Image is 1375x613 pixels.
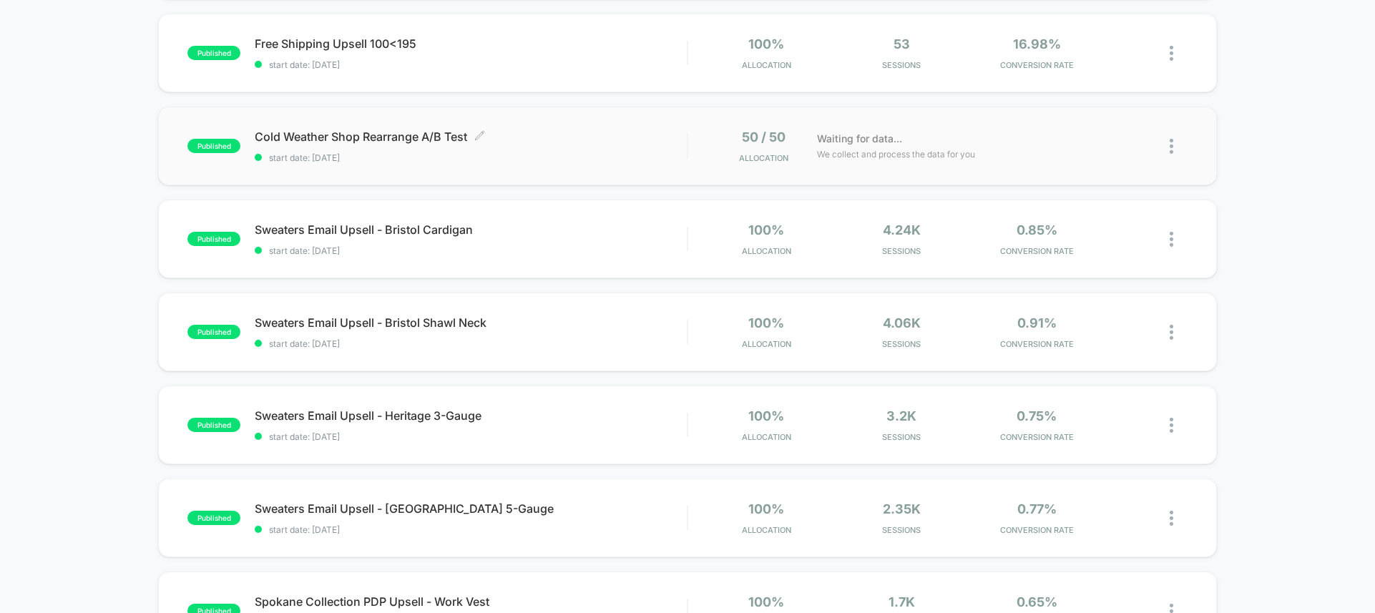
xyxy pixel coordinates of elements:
[739,153,788,163] span: Allocation
[748,315,784,330] span: 100%
[742,129,786,144] span: 50 / 50
[886,408,916,423] span: 3.2k
[973,60,1101,70] span: CONVERSION RATE
[255,408,687,423] span: Sweaters Email Upsell - Heritage 3-Gauge
[748,408,784,423] span: 100%
[255,129,687,144] span: Cold Weather Shop Rearrange A/B Test
[742,525,791,535] span: Allocation
[838,246,966,256] span: Sessions
[817,131,902,147] span: Waiting for data...
[817,147,975,161] span: We collect and process the data for you
[838,60,966,70] span: Sessions
[1170,139,1173,154] img: close
[883,222,921,237] span: 4.24k
[187,232,240,246] span: published
[255,36,687,51] span: Free Shipping Upsell 100<195
[1170,418,1173,433] img: close
[1017,222,1057,237] span: 0.85%
[973,525,1101,535] span: CONVERSION RATE
[973,432,1101,442] span: CONVERSION RATE
[894,36,910,52] span: 53
[742,432,791,442] span: Allocation
[1017,408,1057,423] span: 0.75%
[255,245,687,256] span: start date: [DATE]
[742,339,791,349] span: Allocation
[748,36,784,52] span: 100%
[255,501,687,516] span: Sweaters Email Upsell - [GEOGRAPHIC_DATA] 5-Gauge
[255,222,687,237] span: Sweaters Email Upsell - Bristol Cardigan
[255,59,687,70] span: start date: [DATE]
[255,594,687,609] span: Spokane Collection PDP Upsell - Work Vest
[973,246,1101,256] span: CONVERSION RATE
[838,525,966,535] span: Sessions
[973,339,1101,349] span: CONVERSION RATE
[1017,315,1057,330] span: 0.91%
[748,501,784,516] span: 100%
[838,339,966,349] span: Sessions
[748,594,784,609] span: 100%
[1170,232,1173,247] img: close
[255,152,687,163] span: start date: [DATE]
[838,432,966,442] span: Sessions
[255,315,687,330] span: Sweaters Email Upsell - Bristol Shawl Neck
[1017,594,1057,609] span: 0.65%
[1013,36,1061,52] span: 16.98%
[1170,46,1173,61] img: close
[255,338,687,349] span: start date: [DATE]
[187,139,240,153] span: published
[1170,325,1173,340] img: close
[1017,501,1057,516] span: 0.77%
[255,431,687,442] span: start date: [DATE]
[187,418,240,432] span: published
[883,501,921,516] span: 2.35k
[187,511,240,525] span: published
[187,325,240,339] span: published
[883,315,921,330] span: 4.06k
[742,60,791,70] span: Allocation
[889,594,915,609] span: 1.7k
[742,246,791,256] span: Allocation
[748,222,784,237] span: 100%
[255,524,687,535] span: start date: [DATE]
[1170,511,1173,526] img: close
[187,46,240,60] span: published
